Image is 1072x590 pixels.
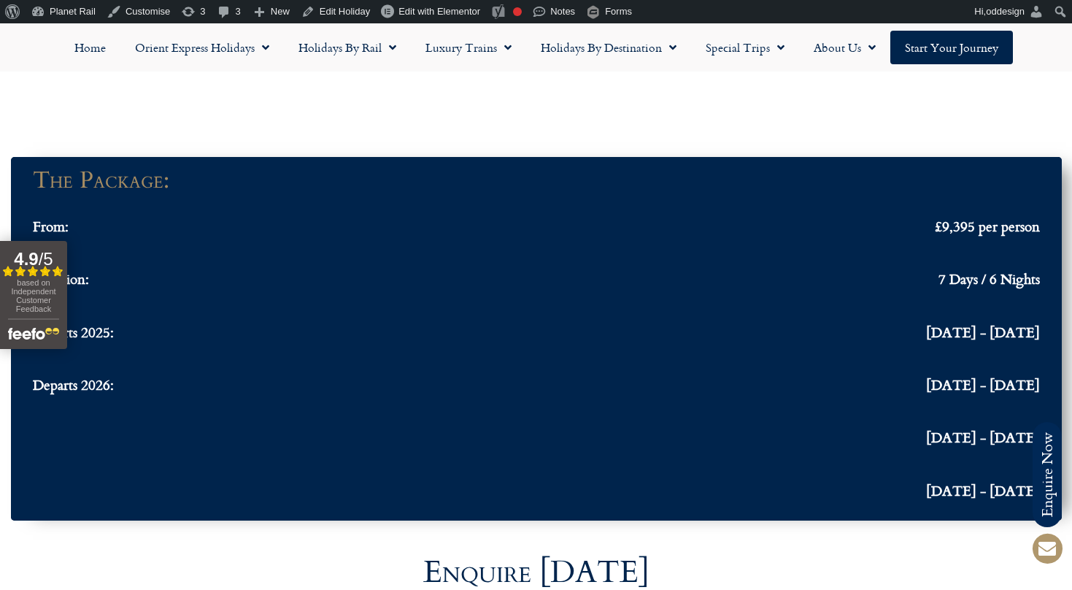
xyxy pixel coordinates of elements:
span: [DATE] - [DATE] [926,429,1040,445]
span: [DATE] - [DATE] [926,482,1040,499]
span: [DATE] - [DATE] [926,376,1040,393]
h3: The Package: [33,172,169,189]
a: Start your Journey [890,31,1013,64]
a: Departs 2026: [DATE] - [DATE] [33,376,1040,400]
a: [DATE] - [DATE] [33,429,1040,453]
a: Departs 2025: [DATE] - [DATE] [33,323,1040,348]
a: Holidays by Rail [284,31,411,64]
a: The Package: [33,172,1040,189]
a: Special Trips [691,31,799,64]
a: Home [60,31,120,64]
a: [DATE] - [DATE] [33,482,1040,506]
a: Luxury Trains [411,31,526,64]
span: Edit with Elementor [398,6,480,17]
span: [DATE] - [DATE] [926,323,1040,340]
a: Orient Express Holidays [120,31,284,64]
span: oddesign [986,6,1025,17]
span: 7 Days / 6 Nights [938,270,1040,287]
span: Departs 2026: [33,376,114,393]
div: Focus keyphrase not set [513,7,522,16]
a: Duration: 7 Days / 6 Nights [33,270,1040,294]
h3: Enquire [DATE] [128,557,945,588]
span: From: [33,218,69,234]
a: Holidays by Destination [526,31,691,64]
nav: Menu [7,31,1065,64]
a: About Us [799,31,890,64]
span: Departs 2025: [33,323,114,340]
a: From: £9,395 per person [33,218,1040,242]
span: £9,395 per person [935,218,1040,234]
